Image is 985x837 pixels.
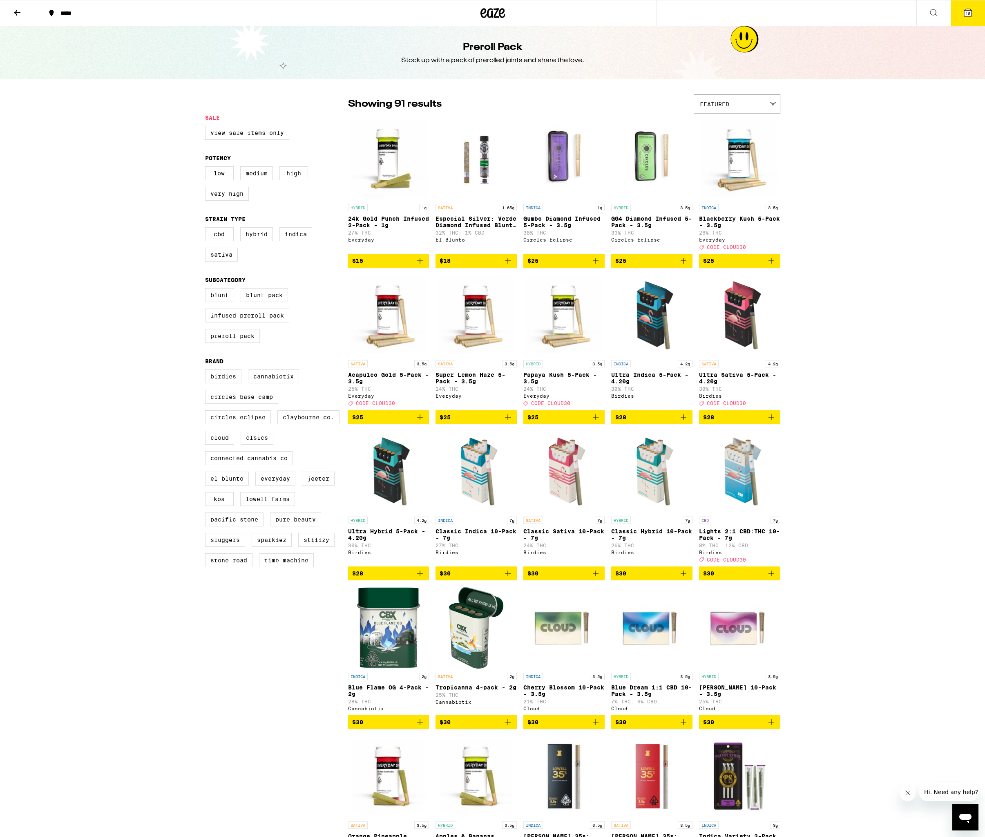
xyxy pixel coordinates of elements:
[205,390,278,404] label: Circles Base Camp
[699,736,780,817] img: Pacific Stone - Indica Variety 3-Pack - 3g
[440,719,451,725] span: $30
[436,431,517,566] a: Open page for Classic Indica 10-Pack - 7g from Birdies
[436,566,517,580] button: Add to bag
[523,215,605,228] p: Gumbo Diamond Infused 5-Pack - 3.5g
[436,254,517,268] button: Add to bag
[699,237,780,242] div: Everyday
[436,118,517,200] img: El Blunto - Especial Silver: Verde Diamond Infused Blunt - 1.65g
[502,821,517,829] p: 3.5g
[615,414,626,421] span: $28
[699,410,780,424] button: Add to bag
[523,274,605,410] a: Open page for Papaya Kush 5-Pack - 3.5g from Everyday
[683,517,692,524] p: 7g
[436,204,455,211] p: SATIVA
[352,719,363,725] span: $30
[436,517,455,524] p: INDICA
[611,587,692,669] img: Cloud - Blue Dream 1:1 CBD 10-Pack - 3.5g
[523,118,605,254] a: Open page for Gumbo Diamond Infused 5-Pack - 3.5g from Circles Eclipse
[699,528,780,541] p: Lights 2:1 CBD:THC 10-Pack - 7g
[523,274,605,356] img: Everyday - Papaya Kush 5-Pack - 3.5g
[523,410,605,424] button: Add to bag
[348,706,429,711] div: Cannabiotix
[401,56,584,65] div: Stock up with a pack of prerolled joints and share the love.
[590,673,605,680] p: 3.5g
[900,785,916,801] iframe: Close message
[348,254,429,268] button: Add to bag
[699,673,719,680] p: HYBRID
[611,274,692,356] img: Birdies - Ultra Indica 5-Pack - 4.20g
[523,431,605,566] a: Open page for Classic Sativa 10-Pack - 7g from Birdies
[436,386,517,392] p: 24% THC
[699,431,780,566] a: Open page for Lights 2:1 CBD:THC 10-Pack - 7g from Birdies
[279,227,312,241] label: Indica
[523,543,605,548] p: 24% THC
[965,11,970,16] span: 10
[205,187,249,201] label: Very High
[611,410,692,424] button: Add to bag
[699,543,780,548] p: 8% THC: 12% CBD
[523,393,605,398] div: Everyday
[436,274,517,356] img: Everyday - Super Lemon Haze 5-Pack - 3.5g
[348,393,429,398] div: Everyday
[436,215,517,228] p: Especial Silver: Verde Diamond Infused Blunt - 1.65g
[611,543,692,548] p: 26% THC
[699,566,780,580] button: Add to bag
[279,166,308,180] label: High
[502,360,517,367] p: 3.5g
[523,230,605,235] p: 30% THC
[241,288,288,302] label: Blunt Pack
[615,570,626,577] span: $30
[205,248,238,262] label: Sativa
[699,431,780,512] img: Birdies - Lights 2:1 CBD:THC 10-Pack - 7g
[414,517,429,524] p: 4.2g
[436,528,517,541] p: Classic Indica 10-Pack - 7g
[205,553,252,567] label: Stone Road
[699,215,780,228] p: Blackberry Kush 5-Pack - 3.5g
[707,244,746,250] span: CODE CLOUD30
[766,204,780,211] p: 3.5g
[699,706,780,711] div: Cloud
[241,431,273,445] label: CLSICS
[414,821,429,829] p: 3.5g
[699,254,780,268] button: Add to bag
[436,274,517,410] a: Open page for Super Lemon Haze 5-Pack - 3.5g from Everyday
[699,274,780,410] a: Open page for Ultra Sativa 5-Pack - 4.20g from Birdies
[240,492,295,506] label: Lowell Farms
[259,553,314,567] label: Time Machine
[205,155,231,161] legend: Potency
[699,118,780,200] img: Everyday - Blackberry Kush 5-Pack - 3.5g
[277,410,340,424] label: Claybourne Co.
[348,517,368,524] p: HYBRID
[523,386,605,392] p: 24% THC
[771,517,780,524] p: 7g
[699,204,719,211] p: INDICA
[611,237,692,242] div: Circles Eclipse
[205,512,264,526] label: Pacific Stone
[348,274,429,410] a: Open page for Acapulco Gold 5-Pack - 3.5g from Everyday
[611,517,631,524] p: HYBRID
[611,372,692,385] p: Ultra Indica 5-Pack - 4.20g
[611,684,692,697] p: Blue Dream 1:1 CBD 10-Pack - 3.5g
[205,216,246,222] legend: Strain Type
[348,528,429,541] p: Ultra Hybrid 5-Pack - 4.20g
[348,372,429,385] p: Acapulco Gold 5-Pack - 3.5g
[436,360,455,367] p: SATIVA
[523,550,605,555] div: Birdies
[615,719,626,725] span: $30
[523,118,605,200] img: Circles Eclipse - Gumbo Diamond Infused 5-Pack - 3.5g
[436,684,517,691] p: Tropicanna 4-pack - 2g
[348,410,429,424] button: Add to bag
[523,360,543,367] p: HYBRID
[590,821,605,829] p: 3.5g
[523,684,605,697] p: Cherry Blossom 10-Pack - 3.5g
[348,237,429,242] div: Everyday
[348,215,429,228] p: 24k Gold Punch Infused 2-Pack - 1g
[611,274,692,410] a: Open page for Ultra Indica 5-Pack - 4.20g from Birdies
[699,821,719,829] p: INDICA
[348,204,368,211] p: HYBRID
[531,401,570,406] span: CODE CLOUD30
[611,215,692,228] p: GG4 Diamond Infused 5-Pack - 3.5g
[611,550,692,555] div: Birdies
[348,274,429,356] img: Everyday - Acapulco Gold 5-Pack - 3.5g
